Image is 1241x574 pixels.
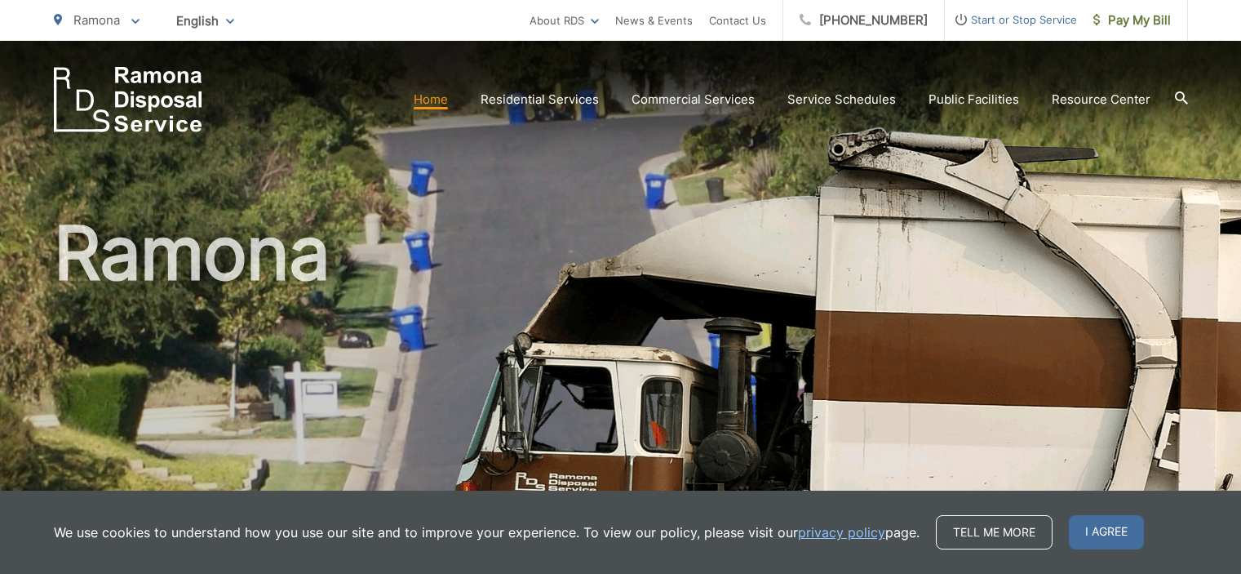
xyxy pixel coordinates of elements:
a: Public Facilities [929,90,1019,109]
a: About RDS [530,11,599,30]
a: Home [414,90,448,109]
span: Ramona [73,12,120,28]
a: News & Events [615,11,693,30]
a: privacy policy [798,523,885,542]
a: Tell me more [936,515,1053,550]
a: Service Schedules [787,90,896,109]
a: Resource Center [1052,90,1150,109]
span: I agree [1069,515,1144,550]
a: Contact Us [709,11,766,30]
span: Pay My Bill [1093,11,1171,30]
a: Residential Services [481,90,599,109]
a: Commercial Services [632,90,755,109]
span: English [164,7,246,35]
a: EDCD logo. Return to the homepage. [54,67,202,132]
p: We use cookies to understand how you use our site and to improve your experience. To view our pol... [54,523,920,542]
